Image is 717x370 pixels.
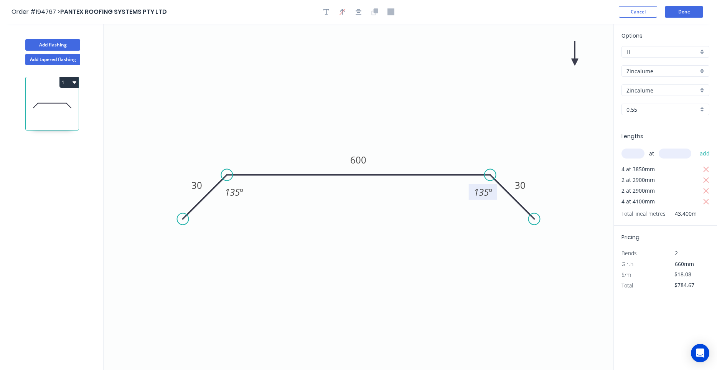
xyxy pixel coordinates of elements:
[240,186,243,198] tspan: º
[626,48,698,56] input: Price level
[60,7,167,16] span: PANTEX ROOFING SYSTEMS PTY LTD
[621,271,631,278] span: $/m
[675,260,694,268] span: 660mm
[621,185,655,196] span: 2 at 2900mm
[691,344,709,362] div: Open Intercom Messenger
[25,39,80,51] button: Add flashing
[621,233,640,241] span: Pricing
[474,186,489,198] tspan: 135
[626,86,698,94] input: Colour
[104,24,613,370] svg: 0
[225,186,240,198] tspan: 135
[25,54,80,65] button: Add tapered flashing
[696,147,714,160] button: add
[489,186,492,198] tspan: º
[621,282,633,289] span: Total
[621,208,666,219] span: Total lineal metres
[619,6,657,18] button: Cancel
[621,132,643,140] span: Lengths
[621,249,637,257] span: Bends
[665,6,703,18] button: Done
[626,106,698,114] input: Thickness
[621,164,655,175] span: 4 at 3850mm
[351,154,367,166] tspan: 600
[626,67,698,75] input: Material
[666,208,697,219] span: 43.400m
[515,179,526,192] tspan: 30
[59,77,79,88] button: 1
[191,179,202,192] tspan: 30
[621,196,655,207] span: 4 at 4100mm
[649,148,654,159] span: at
[675,249,678,257] span: 2
[621,175,655,185] span: 2 at 2900mm
[621,260,633,268] span: Girth
[12,7,60,16] span: Order #194767 >
[621,32,643,40] span: Options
